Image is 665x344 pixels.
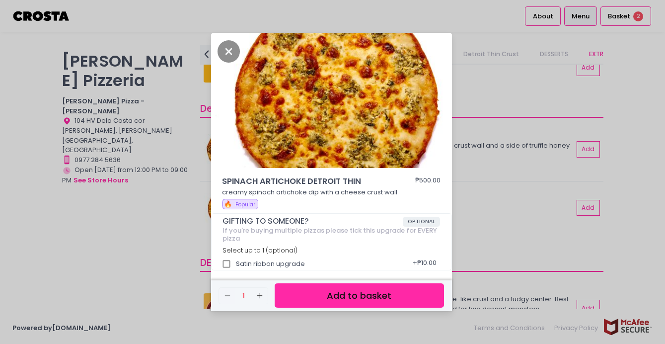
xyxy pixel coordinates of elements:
[235,201,255,208] span: Popular
[222,175,386,187] span: SPINACH ARTICHOKE DETROIT THIN
[218,46,240,56] button: Close
[403,217,440,227] span: OPTIONAL
[415,175,441,187] div: ₱500.00
[211,33,452,168] img: SPINACH ARTICHOKE DETROIT THIN
[222,246,297,255] span: Select up to 1 (optional)
[410,255,440,273] div: + ₱10.00
[222,217,403,226] span: GIFTING TO SOMEONE?
[222,187,441,197] p: creamy spinach artichoke dip with a cheese crust wall
[224,199,232,209] span: 🔥
[275,283,443,308] button: Add to basket
[222,227,440,242] div: If you're buying multiple pizzas please tick this upgrade for EVERY pizza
